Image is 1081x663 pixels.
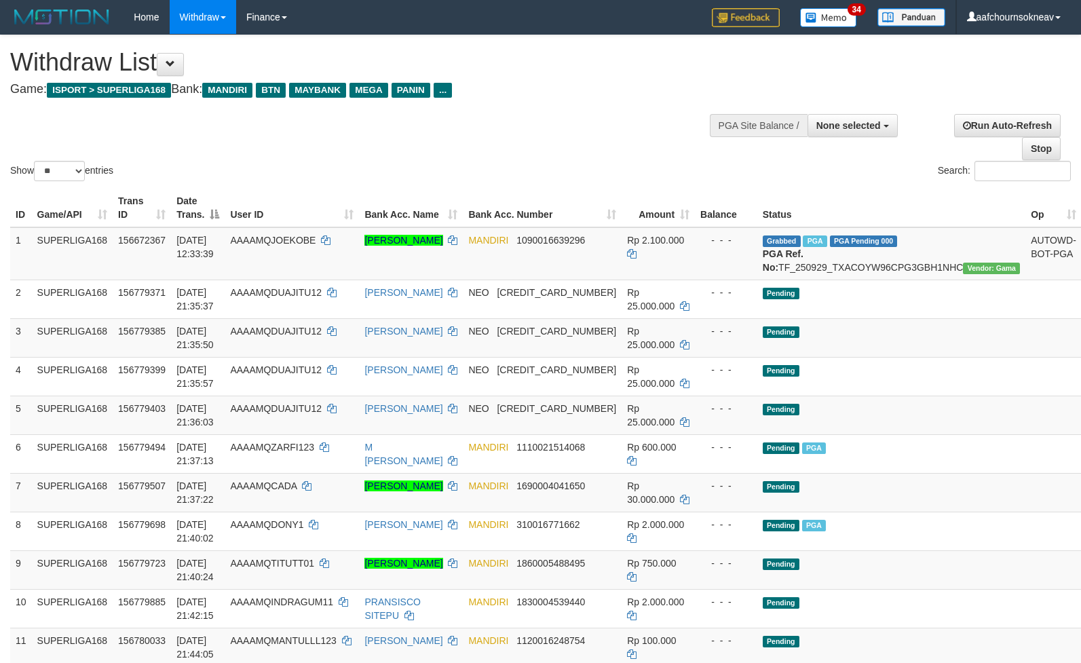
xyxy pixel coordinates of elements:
div: - - - [700,556,752,570]
span: Pending [763,520,799,531]
span: Pending [763,558,799,570]
span: [DATE] 21:37:13 [176,442,214,466]
span: MANDIRI [468,519,508,530]
span: PGA Pending [830,235,898,247]
div: - - - [700,479,752,493]
span: AAAAMQINDRAGUM11 [230,596,333,607]
div: - - - [700,518,752,531]
td: SUPERLIGA168 [32,434,113,473]
div: - - - [700,595,752,609]
span: ... [434,83,452,98]
th: Bank Acc. Name: activate to sort column ascending [359,189,463,227]
span: Marked by aafchoeunmanni [802,442,826,454]
td: SUPERLIGA168 [32,280,113,318]
span: [DATE] 21:42:15 [176,596,214,621]
span: Copy 1120016248754 to clipboard [516,635,585,646]
td: 10 [10,589,32,628]
label: Show entries [10,161,113,181]
select: Showentries [34,161,85,181]
span: AAAAMQTITUTT01 [230,558,314,569]
td: SUPERLIGA168 [32,227,113,280]
span: NEO [468,287,489,298]
div: - - - [700,233,752,247]
th: Trans ID: activate to sort column ascending [113,189,171,227]
span: [DATE] 21:35:57 [176,364,214,389]
span: 156779371 [118,287,166,298]
span: Marked by aafsengchandara [803,235,827,247]
span: Copy 5859457140486971 to clipboard [497,287,616,298]
a: M [PERSON_NAME] [364,442,442,466]
th: Status [757,189,1025,227]
h1: Withdraw List [10,49,707,76]
button: None selected [808,114,898,137]
span: AAAAMQCADA [230,480,297,491]
td: 2 [10,280,32,318]
span: AAAAMQDUAJITU12 [230,326,322,337]
span: MAYBANK [289,83,346,98]
td: SUPERLIGA168 [32,550,113,589]
span: 156779494 [118,442,166,453]
span: Rp 25.000.000 [627,326,675,350]
span: Pending [763,481,799,493]
span: MANDIRI [468,596,508,607]
td: SUPERLIGA168 [32,318,113,357]
span: Rp 25.000.000 [627,287,675,311]
span: Rp 600.000 [627,442,676,453]
span: 156672367 [118,235,166,246]
span: [DATE] 21:35:50 [176,326,214,350]
td: 1 [10,227,32,280]
img: Feedback.jpg [712,8,780,27]
span: MANDIRI [468,480,508,491]
span: AAAAMQJOEKOBE [230,235,316,246]
span: [DATE] 21:40:24 [176,558,214,582]
span: Pending [763,597,799,609]
span: Pending [763,404,799,415]
label: Search: [938,161,1071,181]
td: 5 [10,396,32,434]
span: 156779385 [118,326,166,337]
span: Pending [763,365,799,377]
span: Grabbed [763,235,801,247]
td: SUPERLIGA168 [32,396,113,434]
span: NEO [468,403,489,414]
span: AAAAMQDUAJITU12 [230,403,322,414]
div: - - - [700,440,752,454]
span: Copy 1690004041650 to clipboard [516,480,585,491]
span: MANDIRI [202,83,252,98]
th: Bank Acc. Number: activate to sort column ascending [463,189,622,227]
a: [PERSON_NAME] [364,326,442,337]
span: 34 [848,3,866,16]
span: 156779885 [118,596,166,607]
span: MANDIRI [468,442,508,453]
a: [PERSON_NAME] [364,558,442,569]
a: [PERSON_NAME] [364,235,442,246]
span: Rp 2.000.000 [627,596,684,607]
span: Pending [763,636,799,647]
span: None selected [816,120,881,131]
td: SUPERLIGA168 [32,512,113,550]
th: Amount: activate to sort column ascending [622,189,695,227]
span: [DATE] 21:37:22 [176,480,214,505]
th: ID [10,189,32,227]
td: SUPERLIGA168 [32,473,113,512]
span: ISPORT > SUPERLIGA168 [47,83,171,98]
span: Rp 25.000.000 [627,364,675,389]
span: [DATE] 12:33:39 [176,235,214,259]
span: Pending [763,442,799,454]
span: MANDIRI [468,558,508,569]
td: SUPERLIGA168 [32,357,113,396]
span: Rp 100.000 [627,635,676,646]
a: [PERSON_NAME] [364,403,442,414]
div: PGA Site Balance / [710,114,808,137]
span: Rp 750.000 [627,558,676,569]
a: [PERSON_NAME] [364,480,442,491]
div: - - - [700,634,752,647]
span: Pending [763,326,799,338]
span: [DATE] 21:35:37 [176,287,214,311]
span: [DATE] 21:40:02 [176,519,214,544]
a: Run Auto-Refresh [954,114,1061,137]
span: Copy 1830004539440 to clipboard [516,596,585,607]
span: MANDIRI [468,235,508,246]
td: 9 [10,550,32,589]
span: Rp 2.100.000 [627,235,684,246]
